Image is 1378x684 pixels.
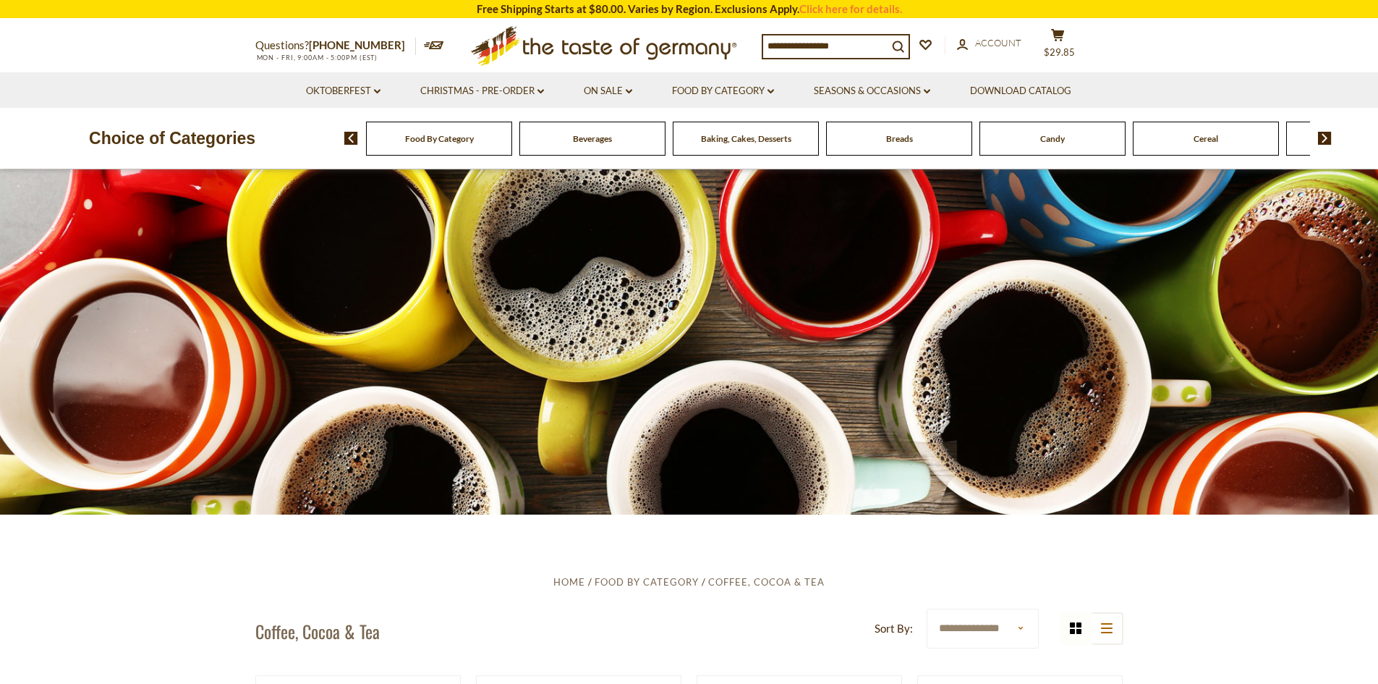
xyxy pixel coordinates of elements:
[1044,46,1075,58] span: $29.85
[1318,132,1332,145] img: next arrow
[255,620,380,642] h1: Coffee, Cocoa & Tea
[875,620,913,638] label: Sort By:
[306,83,380,99] a: Oktoberfest
[405,133,474,144] a: Food By Category
[584,83,632,99] a: On Sale
[975,37,1021,48] span: Account
[595,576,699,588] a: Food By Category
[814,83,930,99] a: Seasons & Occasions
[701,133,791,144] a: Baking, Cakes, Desserts
[708,576,825,588] a: Coffee, Cocoa & Tea
[573,133,612,144] a: Beverages
[1037,28,1080,64] button: $29.85
[255,36,416,55] p: Questions?
[886,133,913,144] a: Breads
[1194,133,1218,144] a: Cereal
[344,132,358,145] img: previous arrow
[957,35,1021,51] a: Account
[420,83,544,99] a: Christmas - PRE-ORDER
[1040,133,1065,144] a: Candy
[799,2,902,15] a: Click here for details.
[553,576,585,588] a: Home
[255,54,378,62] span: MON - FRI, 9:00AM - 5:00PM (EST)
[309,38,405,51] a: [PHONE_NUMBER]
[970,83,1071,99] a: Download Catalog
[672,83,774,99] a: Food By Category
